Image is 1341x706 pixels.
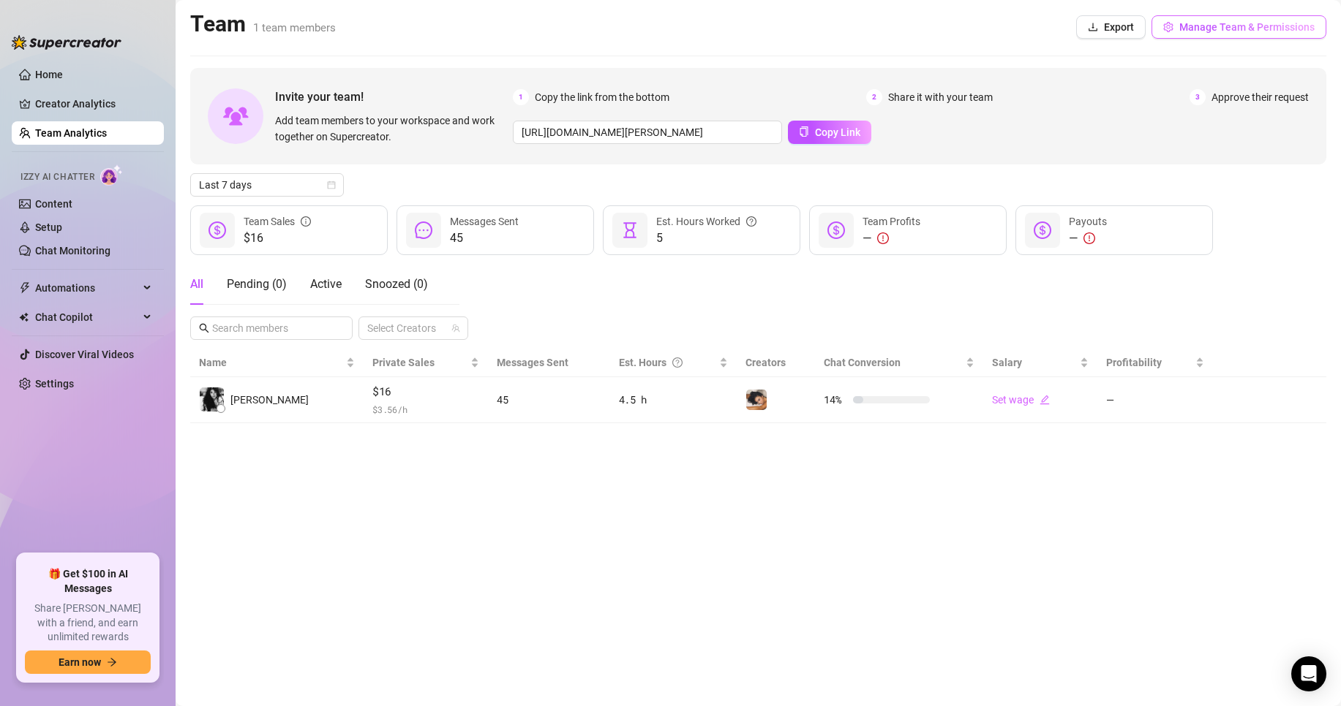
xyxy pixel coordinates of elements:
span: 2 [866,89,882,105]
div: Est. Hours [619,354,716,371]
span: $16 [372,383,479,401]
div: Open Intercom Messenger [1291,656,1326,691]
td: — [1097,377,1213,423]
span: info-circle [301,213,311,229]
span: message [415,221,432,239]
span: Salary [992,357,1022,368]
span: dollar-circle [209,221,226,239]
span: $16 [244,229,311,247]
span: Chat Conversion [824,357,901,368]
img: AI Chatter [100,164,123,186]
span: Chat Copilot [35,305,139,329]
h2: Team [190,10,336,38]
span: Share [PERSON_NAME] with a friend, and earn unlimited rewards [25,601,151,645]
span: Add team members to your workspace and work together on Supercreator. [275,113,507,145]
a: Chat Monitoring [35,245,110,257]
div: 4.5 h [619,392,728,408]
span: Izzy AI Chatter [20,170,94,184]
span: Invite your team! [275,88,513,106]
th: Name [190,349,364,377]
button: Copy Link [788,121,871,144]
span: Active [310,277,342,291]
a: Team Analytics [35,127,107,139]
span: dollar-circle [827,221,845,239]
span: 1 [513,89,529,105]
div: Est. Hours Worked [656,213,756,229]
span: 14 % [824,392,847,408]
button: Manage Team & Permissions [1152,15,1326,39]
span: Payouts [1069,216,1107,227]
span: Profitability [1106,357,1162,368]
a: Settings [35,378,74,390]
span: Private Sales [372,357,435,368]
span: question-circle [746,213,756,229]
span: question-circle [672,354,683,371]
span: Manage Team & Permissions [1179,21,1315,33]
span: Export [1104,21,1134,33]
div: — [863,229,920,247]
a: Discover Viral Videos [35,349,134,360]
a: Setup [35,221,62,233]
div: Team Sales [244,213,311,229]
span: search [199,323,209,333]
span: dollar-circle [1034,221,1051,239]
span: [PERSON_NAME] [230,392,309,408]
a: Home [35,69,63,80]
span: Share it with your team [888,89,993,105]
span: Messages Sent [450,216,519,227]
span: 🎁 Get $100 in AI Messages [25,567,151,596]
span: Snoozed ( 0 ) [365,277,428,291]
div: All [190,276,203,293]
span: Last 7 days [199,174,335,196]
span: copy [799,126,809,137]
span: Approve their request [1212,89,1309,105]
th: Creators [737,349,816,377]
span: Copy Link [815,126,860,138]
img: Raqual Rose [200,387,224,411]
span: $ 3.56 /h [372,402,479,417]
a: Creator Analytics [35,92,152,115]
span: calendar [327,181,336,189]
span: 5 [656,229,756,247]
div: 45 [497,392,601,408]
img: logo-BBDzfeDw.svg [12,35,121,50]
a: Set wageedit [992,394,1050,406]
span: 1 team members [253,21,336,34]
img: Chat Copilot [19,312,29,322]
span: Automations [35,276,139,300]
span: Messages Sent [497,357,568,368]
span: download [1088,22,1098,32]
span: exclamation-circle [1083,232,1095,244]
span: 45 [450,229,519,247]
span: edit [1040,395,1050,405]
span: thunderbolt [19,282,31,294]
a: Content [35,198,72,210]
input: Search members [212,320,332,336]
span: Team Profits [863,216,920,227]
button: Earn nowarrow-right [25,650,151,674]
div: — [1069,229,1107,247]
span: 3 [1190,89,1206,105]
span: exclamation-circle [877,232,889,244]
span: team [451,324,460,333]
span: Copy the link from the bottom [535,89,669,105]
span: setting [1163,22,1173,32]
button: Export [1076,15,1146,39]
span: Earn now [59,656,101,668]
span: arrow-right [107,657,117,667]
span: Name [199,354,343,371]
span: hourglass [621,221,639,239]
img: Raqual [746,390,767,410]
div: Pending ( 0 ) [227,276,287,293]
